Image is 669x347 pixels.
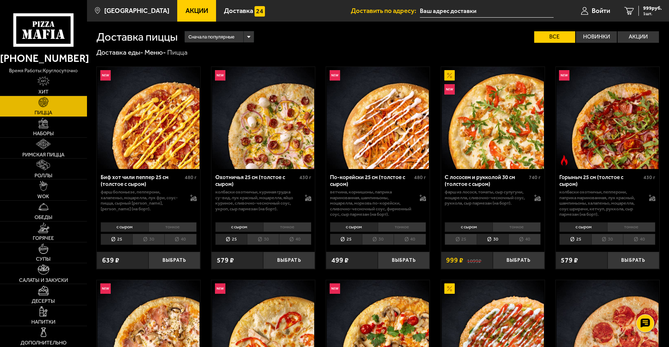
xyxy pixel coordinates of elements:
img: Новинка [444,84,455,95]
li: с сыром [215,222,263,232]
img: Охотничья 25 см (толстое с сыром) [212,67,314,169]
span: WOK [37,194,49,199]
span: Римская пицца [22,152,64,157]
img: Новинка [215,70,225,81]
span: Роллы [35,173,52,178]
s: 1099 ₽ [467,257,481,264]
span: Доставить по адресу: [351,8,420,14]
a: АкционныйНовинкаС лососем и рукколой 30 см (толстое с сыром) [441,67,545,169]
a: НовинкаБиф хот чили пеппер 25 см (толстое с сыром) [97,67,200,169]
li: 40 [623,234,655,245]
li: с сыром [445,222,492,232]
li: тонкое [492,222,541,232]
img: Новинка [100,70,111,81]
a: НовинкаПо-корейски 25 см (толстое с сыром) [326,67,430,169]
span: 579 ₽ [561,257,578,264]
span: Акции [185,8,208,14]
li: 25 [559,234,591,245]
span: 740 г [529,174,541,181]
span: 430 г [643,174,655,181]
span: Обеды [35,215,52,220]
button: Выбрать [263,252,315,269]
img: По-корейски 25 см (толстое с сыром) [327,67,429,169]
span: 480 г [414,174,426,181]
span: Пицца [35,110,52,115]
div: По-корейски 25 см (толстое с сыром) [330,174,412,187]
img: Острое блюдо [559,155,569,165]
img: 15daf4d41897b9f0e9f617042186c801.svg [255,6,265,17]
h1: Доставка пиццы [96,31,178,42]
span: 639 ₽ [102,257,119,264]
span: Сначала популярные [188,30,234,44]
a: Меню- [145,48,166,56]
li: 30 [247,234,279,245]
span: 999 ₽ [446,257,463,264]
p: фарш болоньезе, пепперони, халапеньо, моцарелла, лук фри, соус-пицца, сырный [PERSON_NAME], [PERS... [101,189,183,211]
span: Наборы [33,131,54,136]
div: Охотничья 25 см (толстое с сыром) [215,174,298,187]
img: Новинка [100,283,111,294]
li: 40 [394,234,426,245]
span: Дополнительно [20,340,67,345]
li: тонкое [263,222,311,232]
div: Горыныч 25 см (толстое с сыром) [559,174,642,187]
p: фарш из лосося, томаты, сыр сулугуни, моцарелла, сливочно-чесночный соус, руккола, сыр пармезан (... [445,189,527,206]
span: Войти [592,8,610,14]
span: 430 г [299,174,311,181]
li: с сыром [330,222,378,232]
span: Супы [36,256,51,261]
p: ветчина, корнишоны, паприка маринованная, шампиньоны, моцарелла, морковь по-корейски, сливочно-че... [330,189,412,217]
span: Напитки [31,319,55,324]
li: 30 [362,234,394,245]
p: колбаски охотничьи, куриная грудка су-вид, лук красный, моцарелла, яйцо куриное, сливочно-чесночн... [215,189,298,211]
label: Все [534,31,575,43]
img: Биф хот чили пеппер 25 см (толстое с сыром) [97,67,200,169]
li: 30 [132,234,164,245]
li: 25 [101,234,133,245]
li: 40 [279,234,311,245]
li: 40 [164,234,197,245]
input: Ваш адрес доставки [420,4,554,18]
span: 1 шт. [643,12,662,16]
li: тонкое [607,222,655,232]
button: Выбрать [148,252,200,269]
div: Биф хот чили пеппер 25 см (толстое с сыром) [101,174,183,187]
span: 499 ₽ [331,257,349,264]
a: НовинкаОстрое блюдоГорыныч 25 см (толстое с сыром) [556,67,659,169]
a: НовинкаОхотничья 25 см (толстое с сыром) [211,67,315,169]
span: Салаты и закуски [19,278,68,283]
img: Новинка [215,283,225,294]
li: 25 [215,234,247,245]
span: 999 руб. [643,6,662,11]
img: Акционный [444,70,455,81]
div: Пицца [167,48,188,57]
label: Акции [618,31,659,43]
img: Акционный [444,283,455,294]
span: Хит [38,89,49,94]
li: 25 [330,234,362,245]
span: Доставка [224,8,253,14]
p: колбаски Охотничьи, пепперони, паприка маринованная, лук красный, шампиньоны, халапеньо, моцарелл... [559,189,642,217]
img: С лососем и рукколой 30 см (толстое с сыром) [442,67,544,169]
li: 40 [508,234,541,245]
span: 480 г [185,174,197,181]
span: [GEOGRAPHIC_DATA] [104,8,169,14]
li: тонкое [148,222,197,232]
img: Новинка [559,70,569,81]
a: Доставка еды- [96,48,143,56]
button: Выбрать [608,252,659,269]
img: Новинка [330,283,340,294]
button: Выбрать [378,252,430,269]
li: 30 [591,234,623,245]
span: Горячее [33,236,54,241]
img: Новинка [330,70,340,81]
img: Горыныч 25 см (толстое с сыром) [556,67,659,169]
label: Новинки [576,31,617,43]
li: с сыром [101,222,148,232]
li: 25 [445,234,477,245]
div: С лососем и рукколой 30 см (толстое с сыром) [445,174,527,187]
li: 30 [477,234,509,245]
li: с сыром [559,222,607,232]
span: Десерты [32,298,55,303]
li: тонкое [378,222,426,232]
